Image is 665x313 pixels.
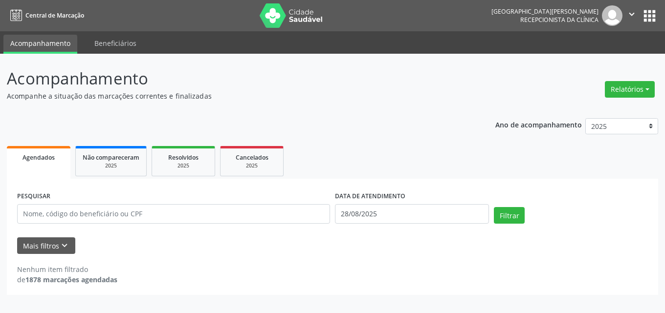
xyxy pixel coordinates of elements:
[17,274,117,285] div: de
[17,237,75,254] button: Mais filtroskeyboard_arrow_down
[641,7,658,24] button: apps
[168,153,199,162] span: Resolvidos
[520,16,598,24] span: Recepcionista da clínica
[17,264,117,274] div: Nenhum item filtrado
[335,204,489,224] input: Selecione um intervalo
[59,240,70,251] i: keyboard_arrow_down
[494,207,525,224] button: Filtrar
[605,81,655,98] button: Relatórios
[236,153,268,162] span: Cancelados
[7,7,84,23] a: Central de Marcação
[83,162,139,169] div: 2025
[159,162,208,169] div: 2025
[22,153,55,162] span: Agendados
[495,118,582,130] p: Ano de acompanhamento
[7,66,463,91] p: Acompanhamento
[622,5,641,26] button: 
[17,189,50,204] label: PESQUISAR
[7,91,463,101] p: Acompanhe a situação das marcações correntes e finalizadas
[17,204,330,224] input: Nome, código do beneficiário ou CPF
[88,35,143,52] a: Beneficiários
[25,11,84,20] span: Central de Marcação
[491,7,598,16] div: [GEOGRAPHIC_DATA][PERSON_NAME]
[335,189,405,204] label: DATA DE ATENDIMENTO
[83,153,139,162] span: Não compareceram
[3,35,77,54] a: Acompanhamento
[602,5,622,26] img: img
[626,9,637,20] i: 
[25,275,117,284] strong: 1878 marcações agendadas
[227,162,276,169] div: 2025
